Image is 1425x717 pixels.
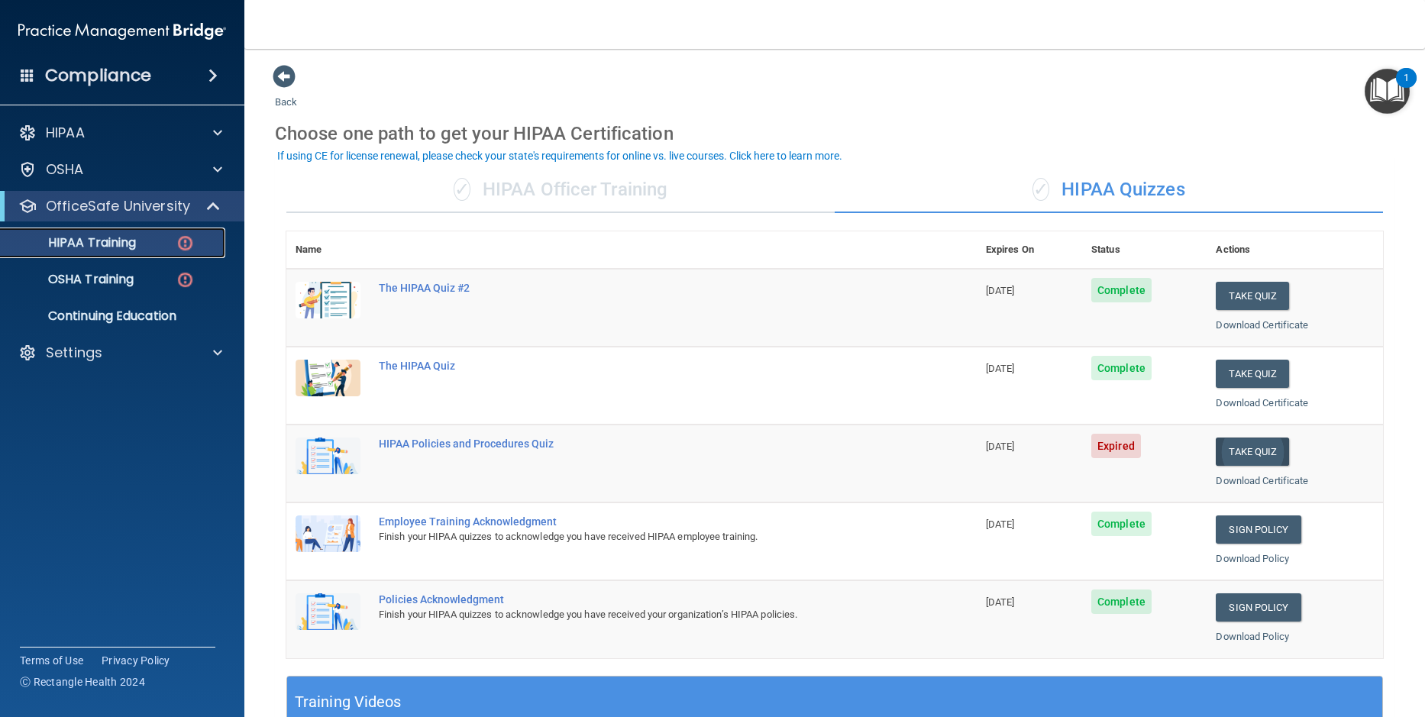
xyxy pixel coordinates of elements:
div: 1 [1404,78,1409,98]
div: Employee Training Acknowledgment [379,515,900,528]
a: Sign Policy [1216,515,1301,544]
div: If using CE for license renewal, please check your state's requirements for online vs. live cours... [277,150,842,161]
th: Status [1082,231,1207,269]
img: PMB logo [18,16,226,47]
a: Download Policy [1216,553,1289,564]
span: Complete [1091,512,1152,536]
span: Complete [1091,356,1152,380]
span: [DATE] [986,518,1015,530]
a: Privacy Policy [102,653,170,668]
p: Settings [46,344,102,362]
div: Policies Acknowledgment [379,593,900,606]
p: Continuing Education [10,308,218,324]
div: The HIPAA Quiz #2 [379,282,900,294]
th: Actions [1207,231,1383,269]
span: Complete [1091,278,1152,302]
th: Expires On [977,231,1082,269]
span: ✓ [1032,178,1049,201]
div: The HIPAA Quiz [379,360,900,372]
p: HIPAA [46,124,85,142]
button: Take Quiz [1216,282,1289,310]
div: HIPAA Officer Training [286,167,835,213]
a: Download Certificate [1216,397,1308,409]
img: danger-circle.6113f641.png [176,270,195,289]
h5: Training Videos [295,689,402,715]
button: Take Quiz [1216,360,1289,388]
a: Back [275,78,297,108]
h4: Compliance [45,65,151,86]
button: Take Quiz [1216,438,1289,466]
a: Download Certificate [1216,319,1308,331]
span: ✓ [454,178,470,201]
p: OSHA Training [10,272,134,287]
a: Sign Policy [1216,593,1301,622]
div: HIPAA Quizzes [835,167,1383,213]
span: Expired [1091,434,1141,458]
button: Open Resource Center, 1 new notification [1365,69,1410,114]
p: OfficeSafe University [46,197,190,215]
div: Finish your HIPAA quizzes to acknowledge you have received your organization’s HIPAA policies. [379,606,900,624]
p: HIPAA Training [10,235,136,250]
div: Finish your HIPAA quizzes to acknowledge you have received HIPAA employee training. [379,528,900,546]
a: Download Certificate [1216,475,1308,486]
span: Complete [1091,589,1152,614]
a: HIPAA [18,124,222,142]
span: [DATE] [986,596,1015,608]
div: HIPAA Policies and Procedures Quiz [379,438,900,450]
a: OSHA [18,160,222,179]
a: Terms of Use [20,653,83,668]
button: If using CE for license renewal, please check your state's requirements for online vs. live cours... [275,148,845,163]
span: [DATE] [986,363,1015,374]
th: Name [286,231,370,269]
span: [DATE] [986,285,1015,296]
span: Ⓒ Rectangle Health 2024 [20,674,145,690]
div: Choose one path to get your HIPAA Certification [275,111,1394,156]
span: [DATE] [986,441,1015,452]
a: Settings [18,344,222,362]
img: danger-circle.6113f641.png [176,234,195,253]
a: OfficeSafe University [18,197,221,215]
p: OSHA [46,160,84,179]
a: Download Policy [1216,631,1289,642]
